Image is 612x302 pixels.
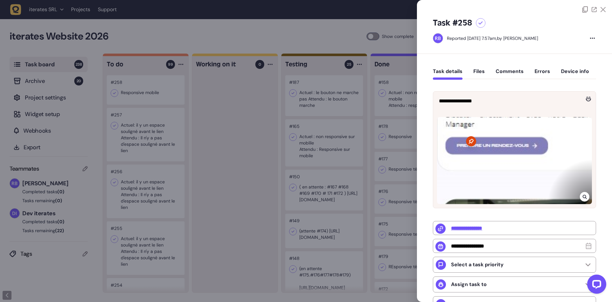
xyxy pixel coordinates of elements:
[451,261,504,268] p: Select a task priority
[433,68,463,80] button: Task details
[451,281,487,288] p: Assign task to
[473,68,485,80] button: Files
[496,68,524,80] button: Comments
[582,272,609,299] iframe: LiveChat chat widget
[447,35,497,41] div: Reported [DATE] 7.57am,
[535,68,550,80] button: Errors
[433,33,443,43] img: Rodolphe Balay
[561,68,589,80] button: Device info
[447,35,538,41] div: by [PERSON_NAME]
[433,18,472,28] h5: Task #258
